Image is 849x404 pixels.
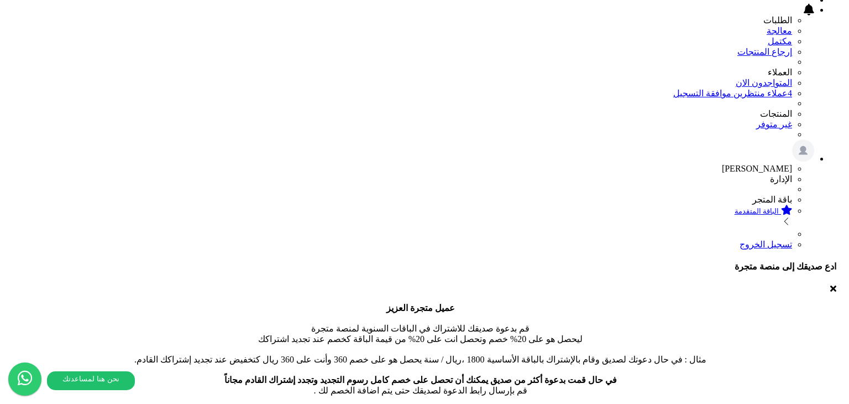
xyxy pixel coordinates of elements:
a: تسجيل الخروج [740,240,792,249]
a: الباقة المتقدمة [4,205,792,229]
b: في حال قمت بدعوة أكثر من صديق يمكنك أن تحصل على خصم كامل رسوم التجديد وتجدد إشتراك القادم مجاناً [224,375,617,385]
a: معالجة [4,25,792,36]
b: عميل متجرة العزيز [386,303,455,313]
a: 4عملاء منتظرين موافقة التسجيل [673,89,792,98]
p: قم بدعوة صديقك للاشتراك في الباقات السنوية لمنصة متجرة ليحصل هو على 20% خصم وتحصل انت على 20% من ... [4,303,836,396]
li: باقة المتجر [4,194,792,205]
small: الباقة المتقدمة [735,207,779,215]
li: المنتجات [4,108,792,119]
a: المتواجدون الان [736,78,792,87]
li: الطلبات [4,15,792,25]
a: إرجاع المنتجات [737,47,792,56]
li: العملاء [4,67,792,77]
a: غير متوفر [756,120,792,129]
h4: ادع صديقك إلى منصة متجرة [4,261,836,272]
li: الإدارة [4,174,792,184]
span: [PERSON_NAME] [722,164,792,173]
span: 4 [788,89,792,98]
a: مكتمل [768,37,792,46]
